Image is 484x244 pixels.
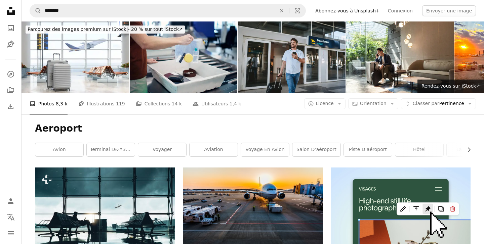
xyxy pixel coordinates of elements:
button: Licence [304,98,346,109]
a: Photos [4,21,17,35]
button: Orientation [348,98,398,109]
form: Rechercher des visuels sur tout le site [30,4,306,17]
a: Explorer [4,67,17,81]
span: Orientation [360,101,387,106]
a: Rendez-vous sur iStock↗ [417,80,484,93]
a: Abonnez-vous à Unsplash+ [311,5,384,16]
a: avion gris sur le parking [183,211,323,217]
span: Pertinence [413,100,464,107]
a: Connexion / S’inscrire [4,194,17,208]
a: Illustrations 119 [78,93,125,114]
img: Contrôle de sécurité à l’aéroport avant le vol [130,21,237,93]
button: faire défiler la liste vers la droite [463,143,471,156]
a: voyager [138,143,186,156]
a: avion [35,143,83,156]
a: Collections 14 k [136,93,182,114]
button: Rechercher sur Unsplash [30,4,41,17]
img: Un homme d’affaires asiatique en voyage sur son téléphone dans un salon d’aéroport [346,21,454,93]
button: Recherche de visuels [289,4,306,17]
span: 14 k [172,100,182,107]
span: 119 [116,100,125,107]
a: Homme travaillant sur un ordinateur portable à l’aéroport en attendant de monter à bord de l’avio... [35,211,175,217]
img: Zone d’attente de l’aéroport avec bagages, sièges vides et arrière-plan flou [22,21,129,93]
a: voyage en avion [241,143,289,156]
button: Classer parPertinence [401,98,476,109]
span: 1,4 k [230,100,241,107]
button: Langue [4,210,17,224]
button: Envoyer une image [422,5,476,16]
a: terminal d&#39;aéroport [87,143,135,156]
button: Menu [4,227,17,240]
a: aviation [190,143,238,156]
button: Effacer [274,4,289,17]
a: Hôtel [395,143,443,156]
a: Illustrations [4,38,17,51]
div: - 20 % sur tout iStock ↗ [26,26,185,34]
a: Collections [4,84,17,97]
a: piste d’aéroport [344,143,392,156]
h1: Aeroport [35,123,471,135]
span: Parcourez des images premium sur iStock | [28,27,128,32]
a: Connexion [384,5,417,16]
span: Rendez-vous sur iStock ↗ [421,83,480,89]
span: Classer par [413,101,439,106]
a: Parcourez des images premium sur iStock|- 20 % sur tout iStock↗ [22,21,189,38]
span: Licence [316,101,334,106]
a: Salon d’aéroport [292,143,340,156]
img: Homme à l’arrivée à l’aéroport [238,21,346,93]
a: Utilisateurs 1,4 k [193,93,241,114]
a: Historique de téléchargement [4,100,17,113]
